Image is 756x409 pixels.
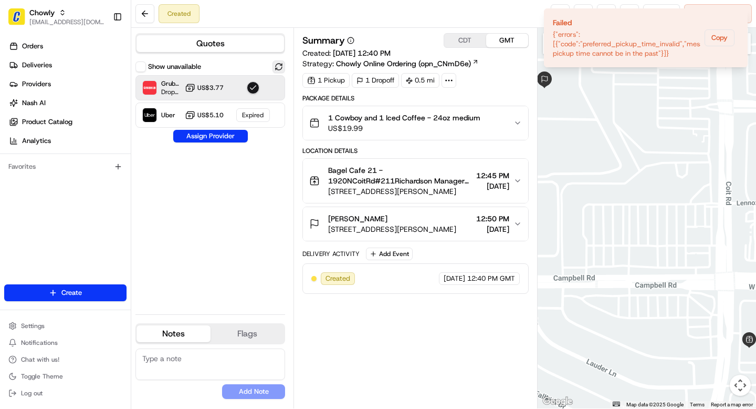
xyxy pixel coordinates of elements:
img: Nash [10,11,31,32]
button: GMT [486,34,528,47]
img: Uber [143,108,156,122]
span: Providers [22,79,51,89]
div: Failed [553,17,700,28]
div: 1 Dropoff [352,73,399,88]
button: Bagel Cafe 21 - 1920NCoitRd#211Richardson Manager Manager[STREET_ADDRESS][PERSON_NAME]12:45 PM[DATE] [303,159,528,203]
span: Orders [22,42,43,51]
button: 1 Cowboy and 1 Iced Coffee - 24oz mediumUS$19.99 [303,106,528,140]
a: Analytics [4,132,131,149]
button: Notifications [4,335,127,350]
span: 12:40 PM GMT [467,274,515,283]
div: Location Details [302,147,528,155]
span: US$3.77 [197,84,224,92]
span: API Documentation [99,235,169,246]
span: [DATE] [93,163,114,171]
img: Chowly [8,8,25,25]
span: [DATE] [147,191,169,200]
img: Grace Nketiah [10,153,27,170]
div: Package Details [302,94,528,103]
img: 1736555255976-a54dd68f-1ca7-489b-9aae-adbdc363a1c4 [10,100,29,119]
div: Start new chat [47,100,172,111]
button: Toggle Theme [4,369,127,384]
span: Bagel Cafe 21 - 1920NCoitRd#211Richardson Manager Manager [328,165,471,186]
img: Shah Alam [10,181,27,198]
button: US$5.10 [185,110,224,120]
button: Flags [211,325,285,342]
span: Log out [21,389,43,397]
span: [DATE] 12:40 PM [333,48,391,58]
span: Toggle Theme [21,372,63,381]
p: Welcome 👋 [10,42,191,59]
button: Chat with us! [4,352,127,367]
span: Analytics [22,136,51,146]
a: Orders [4,38,131,55]
div: 💻 [89,236,97,244]
span: Grubhub [161,79,181,88]
img: Grubhub [143,81,156,95]
div: {"errors":[{"code":"preferred_pickup_time_invalid","message":"Preferred pickup time cannot be in ... [553,30,700,58]
button: Assign Provider [173,130,248,142]
span: Create [61,288,82,298]
span: [PERSON_NAME] [PERSON_NAME] [33,191,139,200]
button: [EMAIL_ADDRESS][DOMAIN_NAME] [29,18,104,26]
h3: Summary [302,36,345,45]
span: US$5.10 [197,111,224,119]
span: Uber [161,111,175,119]
button: Quotes [136,35,284,52]
button: See all [163,135,191,147]
button: [PERSON_NAME][STREET_ADDRESS][PERSON_NAME]12:50 PM[DATE] [303,207,528,241]
span: Pylon [104,261,127,269]
a: Chowly Online Ordering (opn_CNmD6e) [336,58,479,69]
button: ChowlyChowly[EMAIL_ADDRESS][DOMAIN_NAME] [4,4,109,29]
a: 📗Knowledge Base [6,231,85,250]
div: 📗 [10,236,19,244]
button: Start new chat [178,104,191,116]
span: Dropoff ETA 7 minutes [161,88,181,96]
span: Notifications [21,339,58,347]
label: Show unavailable [148,62,201,71]
span: [DATE] [476,224,509,234]
button: Keyboard shortcuts [613,402,620,406]
div: Past conversations [10,137,67,145]
img: 1736555255976-a54dd68f-1ca7-489b-9aae-adbdc363a1c4 [21,163,29,172]
span: Chowly Online Ordering (opn_CNmD6e) [336,58,471,69]
span: 12:50 PM [476,213,509,224]
a: Terms [690,402,705,407]
span: 12:45 PM [476,170,509,181]
a: 💻API Documentation [85,231,173,250]
span: Settings [21,322,45,330]
span: Nash AI [22,98,46,108]
span: US$19.99 [328,123,480,134]
button: Settings [4,319,127,333]
button: Log out [4,386,127,401]
div: Favorites [4,158,127,175]
span: [PERSON_NAME] [328,213,387,224]
span: [STREET_ADDRESS][PERSON_NAME] [328,186,471,197]
button: US$3.77 [185,83,224,93]
a: Nash AI [4,95,131,111]
button: Map camera controls [730,375,751,396]
button: Copy [705,29,734,46]
a: Open this area in Google Maps (opens a new window) [540,395,575,408]
span: Created [325,274,350,283]
a: Powered byPylon [74,260,127,269]
span: [DATE] [476,181,509,191]
button: CDT [444,34,486,47]
button: Create [4,284,127,301]
div: Strategy: [302,58,479,69]
span: Deliveries [22,60,52,70]
a: Product Catalog [4,114,131,130]
div: 0.5 mi [401,73,439,88]
button: Add Event [366,248,413,260]
span: Product Catalog [22,117,72,127]
a: Providers [4,76,131,93]
span: Knowledge Base [21,235,80,246]
span: • [141,191,145,200]
button: Chowly [29,7,55,18]
span: Chat with us! [21,355,59,364]
input: Clear [27,68,173,79]
img: 4920774857489_3d7f54699973ba98c624_72.jpg [22,100,41,119]
button: Notes [136,325,211,342]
